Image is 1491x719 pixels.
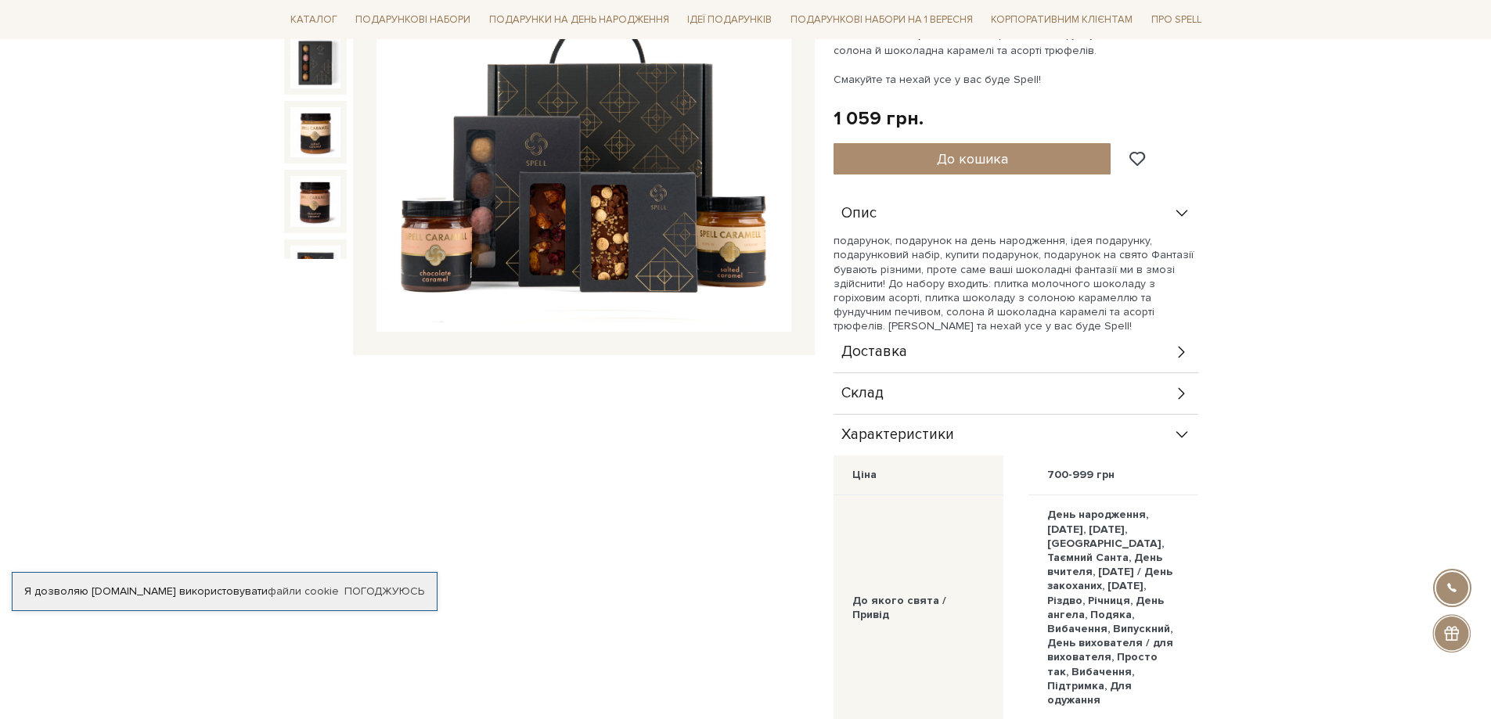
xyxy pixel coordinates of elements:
span: Доставка [841,345,907,359]
div: Ціна [852,468,877,482]
div: 1 059 грн. [834,106,924,131]
a: Ідеї подарунків [681,8,778,32]
a: Погоджуюсь [344,584,424,599]
div: 700-999 грн [1047,468,1115,482]
img: Подарунок Шоколадна фантазія [290,107,340,157]
a: Подарункові набори на 1 Вересня [784,6,979,33]
img: Подарунок Шоколадна фантазія [290,38,340,88]
span: Опис [841,207,877,221]
a: Подарункові набори [349,8,477,32]
p: подарунок, подарунок на день народження, ідея подарунку, подарунковий набір, купити подарунок, по... [834,234,1198,333]
a: файли cookie [268,584,339,598]
a: Корпоративним клієнтам [985,6,1139,33]
span: До кошика [937,150,1008,167]
img: Подарунок Шоколадна фантазія [290,246,340,296]
span: Склад [841,386,884,401]
div: День народження, [DATE], [DATE], [GEOGRAPHIC_DATA], Таємний Санта, День вчителя, [DATE] / День за... [1047,508,1179,707]
button: До кошика [834,143,1111,174]
div: Я дозволяю [DOMAIN_NAME] використовувати [13,584,437,599]
p: Смакуйте та нехай усе у вас буде Spell! [834,71,1201,88]
span: Характеристики [841,428,954,442]
a: Каталог [284,8,344,32]
a: Подарунки на День народження [483,8,675,32]
img: Подарунок Шоколадна фантазія [290,176,340,226]
a: Про Spell [1145,8,1208,32]
div: До якого свята / Привід [852,594,985,622]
